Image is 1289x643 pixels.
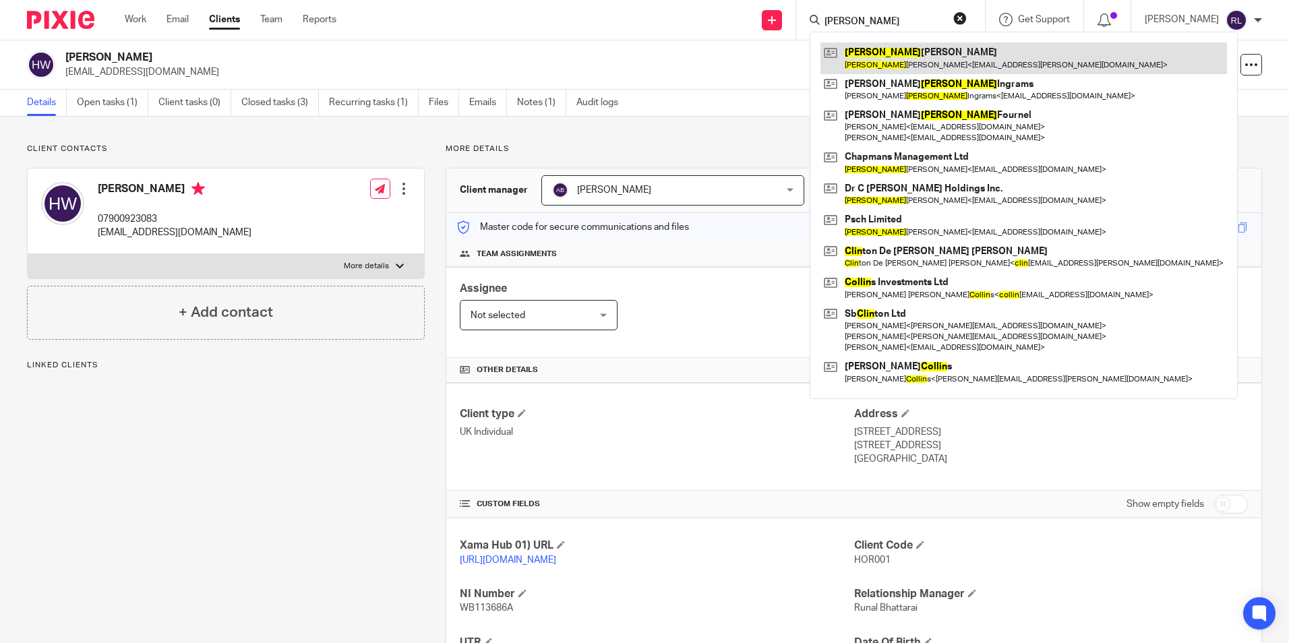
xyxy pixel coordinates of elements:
[854,452,1248,466] p: [GEOGRAPHIC_DATA]
[460,539,853,553] h4: Xama Hub 01) URL
[460,587,853,601] h4: NI Number
[77,90,148,116] a: Open tasks (1)
[854,555,891,565] span: HOR001
[1145,13,1219,26] p: [PERSON_NAME]
[460,425,853,439] p: UK Individual
[577,185,651,195] span: [PERSON_NAME]
[446,144,1262,154] p: More details
[27,11,94,29] img: Pixie
[460,555,556,565] a: [URL][DOMAIN_NAME]
[854,439,1248,452] p: [STREET_ADDRESS]
[456,220,689,234] p: Master code for secure communications and files
[429,90,459,116] a: Files
[344,261,389,272] p: More details
[1226,9,1247,31] img: svg%3E
[191,182,205,195] i: Primary
[209,13,240,26] a: Clients
[953,11,967,25] button: Clear
[1127,497,1204,511] label: Show empty fields
[158,90,231,116] a: Client tasks (0)
[854,425,1248,439] p: [STREET_ADDRESS]
[460,603,513,613] span: WB113686A
[260,13,282,26] a: Team
[98,212,251,226] p: 07900923083
[460,499,853,510] h4: CUSTOM FIELDS
[471,311,525,320] span: Not selected
[65,65,1079,79] p: [EMAIL_ADDRESS][DOMAIN_NAME]
[329,90,419,116] a: Recurring tasks (1)
[98,226,251,239] p: [EMAIL_ADDRESS][DOMAIN_NAME]
[167,13,189,26] a: Email
[241,90,319,116] a: Closed tasks (3)
[477,365,538,375] span: Other details
[1018,15,1070,24] span: Get Support
[460,407,853,421] h4: Client type
[854,587,1248,601] h4: Relationship Manager
[823,16,945,28] input: Search
[41,182,84,225] img: svg%3E
[460,283,507,294] span: Assignee
[303,13,336,26] a: Reports
[517,90,566,116] a: Notes (1)
[576,90,628,116] a: Audit logs
[27,51,55,79] img: svg%3E
[98,182,251,199] h4: [PERSON_NAME]
[854,407,1248,421] h4: Address
[27,144,425,154] p: Client contacts
[65,51,876,65] h2: [PERSON_NAME]
[469,90,507,116] a: Emails
[27,360,425,371] p: Linked clients
[477,249,557,259] span: Team assignments
[552,182,568,198] img: svg%3E
[854,539,1248,553] h4: Client Code
[460,183,528,197] h3: Client manager
[179,302,273,323] h4: + Add contact
[854,603,918,613] span: Runal Bhattarai
[125,13,146,26] a: Work
[27,90,67,116] a: Details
